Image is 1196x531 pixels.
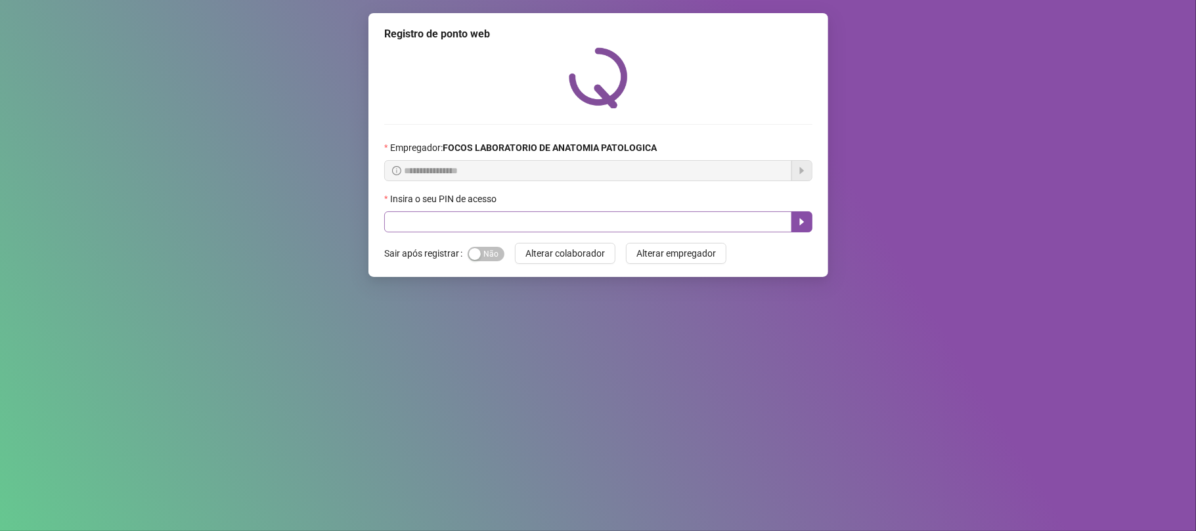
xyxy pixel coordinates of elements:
[392,166,401,175] span: info-circle
[384,192,505,206] label: Insira o seu PIN de acesso
[515,243,615,264] button: Alterar colaborador
[636,246,716,261] span: Alterar empregador
[390,140,657,155] span: Empregador :
[626,243,726,264] button: Alterar empregador
[569,47,628,108] img: QRPoint
[384,26,812,42] div: Registro de ponto web
[525,246,605,261] span: Alterar colaborador
[443,142,657,153] strong: FOCOS LABORATORIO DE ANATOMIA PATOLOGICA
[384,243,468,264] label: Sair após registrar
[797,217,807,227] span: caret-right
